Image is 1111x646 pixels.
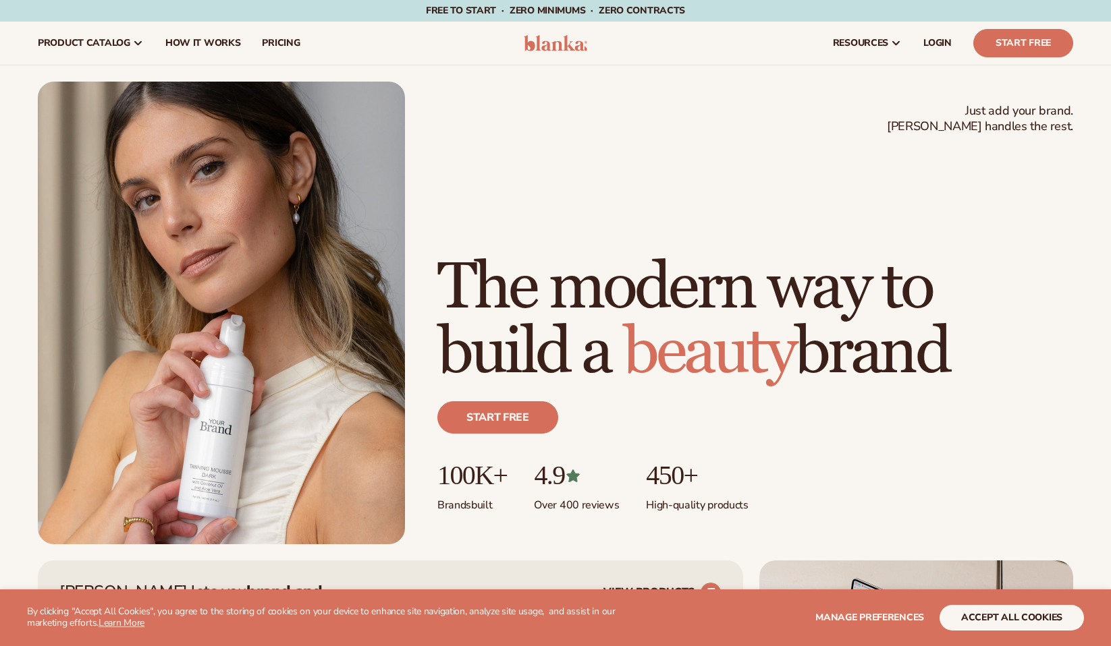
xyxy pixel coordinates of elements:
[913,22,963,65] a: LOGIN
[646,461,748,490] p: 450+
[437,256,1073,385] h1: The modern way to build a brand
[923,38,952,49] span: LOGIN
[426,4,685,17] span: Free to start · ZERO minimums · ZERO contracts
[437,490,507,512] p: Brands built
[262,38,300,49] span: pricing
[833,38,888,49] span: resources
[27,606,640,629] p: By clicking "Accept All Cookies", you agree to the storing of cookies on your device to enhance s...
[524,35,588,51] img: logo
[822,22,913,65] a: resources
[623,313,794,392] span: beauty
[99,616,144,629] a: Learn More
[646,490,748,512] p: High-quality products
[165,38,241,49] span: How It Works
[940,605,1084,630] button: accept all cookies
[973,29,1073,57] a: Start Free
[815,605,924,630] button: Manage preferences
[815,611,924,624] span: Manage preferences
[437,401,558,434] a: Start free
[27,22,155,65] a: product catalog
[38,38,130,49] span: product catalog
[38,82,405,544] img: Female holding tanning mousse.
[437,461,507,490] p: 100K+
[603,582,722,604] a: VIEW PRODUCTS
[887,103,1073,135] span: Just add your brand. [PERSON_NAME] handles the rest.
[155,22,252,65] a: How It Works
[251,22,310,65] a: pricing
[534,461,619,490] p: 4.9
[534,490,619,512] p: Over 400 reviews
